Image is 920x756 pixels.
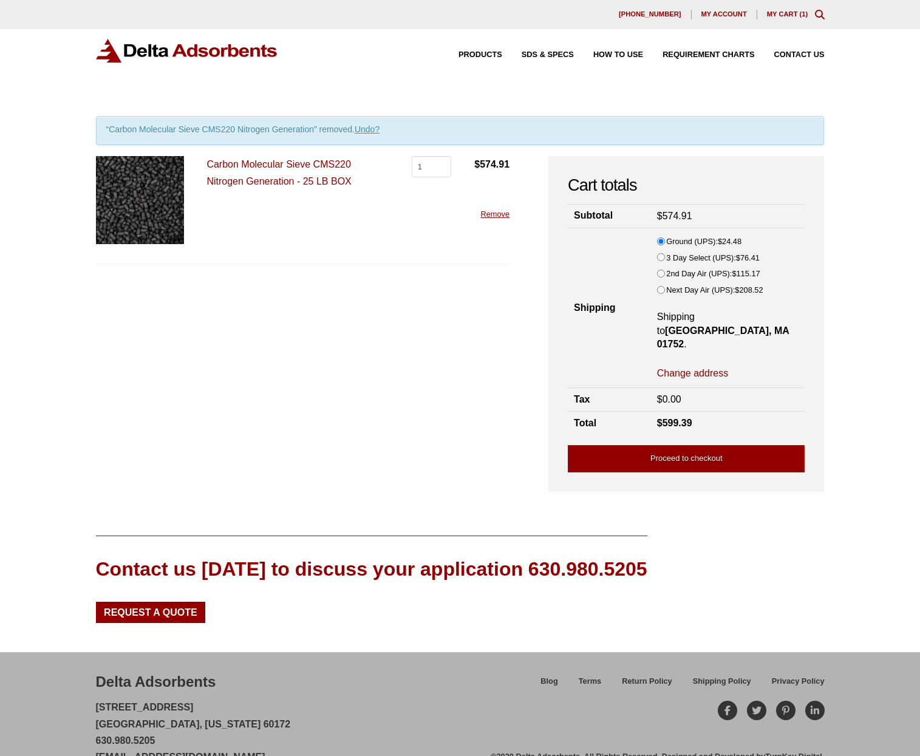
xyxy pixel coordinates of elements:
a: Carbon Molecular Sieve CMS220 Nitrogen Generation - 25 LB BOX [206,159,351,186]
a: Remove this item [480,209,509,219]
a: Terms [568,675,612,696]
span: 1 [802,10,805,18]
a: Blog [530,675,568,696]
bdi: 599.39 [657,418,692,428]
a: Change address [657,367,728,380]
span: [PHONE_NUMBER] [619,11,681,18]
a: Contact Us [755,51,825,59]
bdi: 208.52 [735,285,763,295]
a: Requirement Charts [643,51,754,59]
span: How to Use [593,51,643,59]
th: Shipping [568,228,651,388]
label: 2nd Day Air (UPS): [666,267,760,281]
a: My account [692,10,757,19]
bdi: 24.48 [718,237,741,246]
div: “Carbon Molecular Sieve CMS220 Nitrogen Generation” removed. [96,116,825,145]
p: Shipping to . [657,310,799,351]
span: SDS & SPECS [522,51,574,59]
div: Toggle Modal Content [815,10,825,19]
a: Request a Quote [96,602,206,622]
span: Terms [579,678,601,686]
span: $ [657,211,663,221]
bdi: 76.41 [736,253,760,262]
a: SDS & SPECS [502,51,574,59]
span: $ [474,159,480,169]
th: Tax [568,387,651,411]
a: Proceed to checkout [568,445,805,472]
span: $ [657,418,663,428]
span: $ [736,253,740,262]
bdi: 0.00 [657,394,681,404]
bdi: 574.91 [474,159,509,169]
a: Return Policy [612,675,683,696]
span: Contact Us [774,51,825,59]
div: Delta Adsorbents [96,672,216,692]
strong: [GEOGRAPHIC_DATA], MA 01752 [657,325,789,349]
a: How to Use [574,51,643,59]
label: 3 Day Select (UPS): [666,251,760,265]
div: Contact us [DATE] to discuss your application 630.980.5205 [96,556,647,583]
span: Products [458,51,502,59]
span: $ [732,269,736,278]
a: [PHONE_NUMBER] [609,10,692,19]
a: Privacy Policy [762,675,825,696]
th: Total [568,412,651,435]
a: Undo? [355,124,380,134]
bdi: 115.17 [732,269,760,278]
label: Next Day Air (UPS): [666,284,763,297]
img: Delta Adsorbents [96,39,278,63]
span: My account [701,11,747,18]
span: $ [735,285,739,295]
span: $ [657,394,663,404]
span: $ [718,237,722,246]
a: My Cart (1) [767,10,808,18]
a: Shipping Policy [683,675,762,696]
span: Return Policy [622,678,672,686]
span: Request a Quote [104,608,197,618]
bdi: 574.91 [657,211,692,221]
span: Requirement Charts [663,51,754,59]
th: Subtotal [568,204,651,228]
label: Ground (UPS): [666,235,741,248]
h2: Cart totals [568,175,805,196]
span: Privacy Policy [772,678,825,686]
span: Shipping Policy [693,678,751,686]
img: Carbon Molecular Sieve [96,156,184,244]
span: Blog [540,678,557,686]
input: Product quantity [412,156,451,177]
a: Products [439,51,502,59]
